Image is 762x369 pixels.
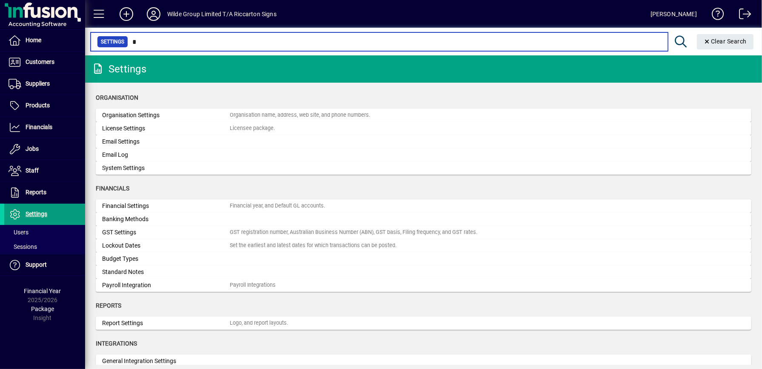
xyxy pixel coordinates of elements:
button: Profile [140,6,167,22]
a: Logout [733,2,751,29]
a: Home [4,30,85,51]
div: Email Log [102,150,230,159]
span: Package [31,306,54,312]
div: Logo, and report layouts. [230,319,288,327]
span: Financials [96,185,129,192]
a: Budget Types [96,252,751,265]
a: Products [4,95,85,116]
span: Clear Search [704,38,747,45]
span: Integrations [96,340,137,347]
a: Staff [4,160,85,182]
span: Home [26,37,41,43]
div: Financial year, and Default GL accounts. [230,202,325,210]
a: Email Log [96,148,751,161]
a: Suppliers [4,73,85,95]
div: GST Settings [102,228,230,237]
a: Organisation SettingsOrganisation name, address, web site, and phone numbers. [96,109,751,122]
div: [PERSON_NAME] [651,7,697,21]
span: Products [26,102,50,109]
div: Report Settings [102,319,230,328]
a: Financial SettingsFinancial year, and Default GL accounts. [96,199,751,213]
a: Support [4,254,85,276]
span: Users [9,229,29,236]
div: Organisation Settings [102,111,230,120]
div: Standard Notes [102,268,230,277]
a: Reports [4,182,85,203]
a: System Settings [96,161,751,175]
span: Suppliers [26,80,50,87]
a: Sessions [4,239,85,254]
div: Payroll Integration [102,281,230,290]
div: Settings [91,62,146,76]
a: Email Settings [96,135,751,148]
span: Reports [96,302,121,309]
div: Organisation name, address, web site, and phone numbers. [230,111,370,119]
span: Sessions [9,243,37,250]
a: Lockout DatesSet the earliest and latest dates for which transactions can be posted. [96,239,751,252]
div: GST registration number, Australian Business Number (ABN), GST basis, Filing frequency, and GST r... [230,228,477,236]
div: Licensee package. [230,124,275,133]
a: Standard Notes [96,265,751,279]
div: Budget Types [102,254,230,263]
span: Financial Year [24,288,61,294]
span: Support [26,261,47,268]
a: GST SettingsGST registration number, Australian Business Number (ABN), GST basis, Filing frequenc... [96,226,751,239]
div: Financial Settings [102,202,230,210]
a: Payroll IntegrationPayroll Integrations [96,279,751,292]
span: Financials [26,124,52,130]
a: Report SettingsLogo, and report layouts. [96,317,751,330]
span: Reports [26,189,46,196]
div: General Integration Settings [102,357,230,366]
span: Customers [26,58,54,65]
button: Clear [697,34,754,49]
div: License Settings [102,124,230,133]
a: Banking Methods [96,213,751,226]
div: Set the earliest and latest dates for which transactions can be posted. [230,242,397,250]
a: Knowledge Base [705,2,724,29]
div: Lockout Dates [102,241,230,250]
div: System Settings [102,164,230,173]
div: Email Settings [102,137,230,146]
span: Settings [101,37,124,46]
div: Banking Methods [102,215,230,224]
span: Organisation [96,94,138,101]
div: Wilde Group Limited T/A Riccarton Signs [167,7,277,21]
span: Settings [26,210,47,217]
button: Add [113,6,140,22]
a: Financials [4,117,85,138]
a: License SettingsLicensee package. [96,122,751,135]
a: Customers [4,52,85,73]
a: Jobs [4,138,85,160]
span: Jobs [26,145,39,152]
span: Staff [26,167,39,174]
a: General Integration Settings [96,355,751,368]
a: Users [4,225,85,239]
div: Payroll Integrations [230,281,276,289]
